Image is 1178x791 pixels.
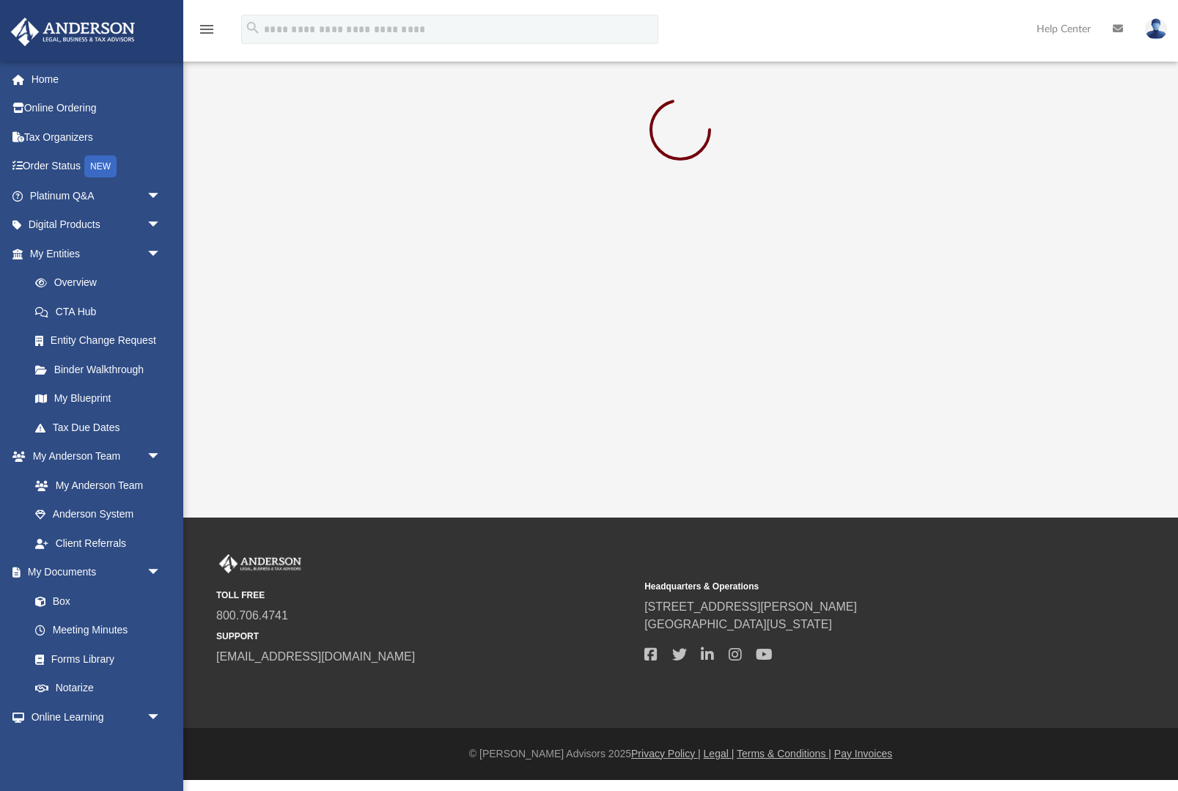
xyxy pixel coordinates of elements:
[644,618,832,630] a: [GEOGRAPHIC_DATA][US_STATE]
[7,18,139,46] img: Anderson Advisors Platinum Portal
[644,600,857,613] a: [STREET_ADDRESS][PERSON_NAME]
[834,748,892,759] a: Pay Invoices
[245,20,261,36] i: search
[10,442,176,471] a: My Anderson Teamarrow_drop_down
[10,558,176,587] a: My Documentsarrow_drop_down
[21,674,176,703] a: Notarize
[21,500,176,529] a: Anderson System
[21,471,169,500] a: My Anderson Team
[21,268,183,298] a: Overview
[21,297,183,326] a: CTA Hub
[21,413,183,442] a: Tax Due Dates
[737,748,831,759] a: Terms & Conditions |
[21,616,176,645] a: Meeting Minutes
[10,239,183,268] a: My Entitiesarrow_drop_down
[21,384,176,413] a: My Blueprint
[10,65,183,94] a: Home
[21,355,183,384] a: Binder Walkthrough
[84,155,117,177] div: NEW
[147,442,176,472] span: arrow_drop_down
[198,21,216,38] i: menu
[10,152,183,182] a: Order StatusNEW
[183,746,1178,762] div: © [PERSON_NAME] Advisors 2025
[147,239,176,269] span: arrow_drop_down
[147,558,176,588] span: arrow_drop_down
[147,702,176,732] span: arrow_drop_down
[216,589,634,602] small: TOLL FREE
[216,554,304,573] img: Anderson Advisors Platinum Portal
[21,644,169,674] a: Forms Library
[631,748,701,759] a: Privacy Policy |
[147,210,176,240] span: arrow_drop_down
[644,580,1062,593] small: Headquarters & Operations
[147,181,176,211] span: arrow_drop_down
[21,529,176,558] a: Client Referrals
[10,122,183,152] a: Tax Organizers
[21,326,183,356] a: Entity Change Request
[10,181,183,210] a: Platinum Q&Aarrow_drop_down
[10,94,183,123] a: Online Ordering
[21,732,176,761] a: Courses
[21,586,169,616] a: Box
[1145,18,1167,40] img: User Pic
[704,748,735,759] a: Legal |
[10,210,183,240] a: Digital Productsarrow_drop_down
[216,650,415,663] a: [EMAIL_ADDRESS][DOMAIN_NAME]
[216,609,288,622] a: 800.706.4741
[216,630,634,643] small: SUPPORT
[10,702,176,732] a: Online Learningarrow_drop_down
[198,28,216,38] a: menu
